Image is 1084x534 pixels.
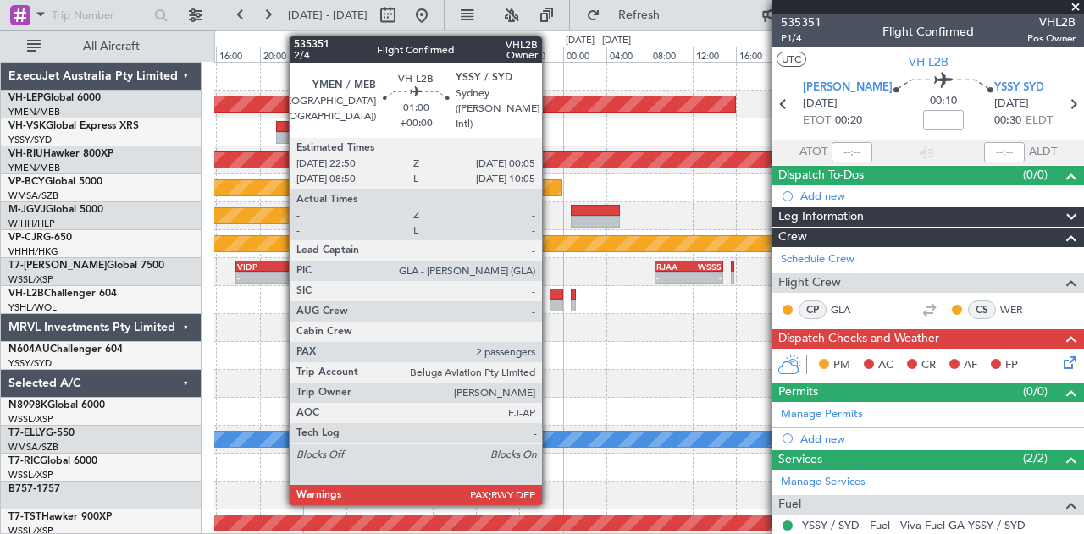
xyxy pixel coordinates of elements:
[650,47,693,62] div: 08:00
[832,142,872,162] input: --:--
[8,93,43,103] span: VH-LEP
[778,495,801,515] span: Fuel
[8,273,53,286] a: WSSL/XSP
[8,217,55,230] a: WIHH/HLP
[777,52,806,67] button: UTC
[476,47,519,62] div: 16:00
[390,47,433,62] div: 08:00
[563,47,606,62] div: 00:00
[781,31,821,46] span: P1/4
[799,144,827,161] span: ATOT
[8,413,53,426] a: WSSL/XSP
[1023,166,1048,184] span: (0/0)
[8,190,58,202] a: WMSA/SZB
[8,233,72,243] a: VP-CJRG-650
[8,205,46,215] span: M-JGVJ
[693,47,736,62] div: 12:00
[8,121,46,131] span: VH-VSK
[8,177,45,187] span: VP-BCY
[1023,383,1048,400] span: (0/0)
[800,189,1076,203] div: Add new
[8,428,75,438] a: T7-ELLYG-550
[8,428,46,438] span: T7-ELLY
[778,207,864,227] span: Leg Information
[803,113,831,129] span: ETOT
[260,47,303,62] div: 20:00
[8,357,52,370] a: YSSY/SYD
[566,34,631,48] div: [DATE] - [DATE]
[689,273,721,283] div: -
[882,23,974,41] div: Flight Confirmed
[736,47,779,62] div: 16:00
[1023,449,1048,467] span: (2/2)
[8,149,113,159] a: VH-RIUHawker 800XP
[8,344,123,355] a: N604AUChallenger 604
[285,273,332,283] div: -
[288,8,368,23] span: [DATE] - [DATE]
[578,2,680,29] button: Refresh
[8,289,44,299] span: VH-L2B
[831,302,869,317] a: GLA
[778,166,864,185] span: Dispatch To-Dos
[781,406,863,423] a: Manage Permits
[909,53,948,71] span: VH-L2B
[8,106,60,118] a: YMEN/MEB
[8,233,43,243] span: VP-CJR
[237,273,285,283] div: -
[216,47,259,62] div: 16:00
[19,33,184,60] button: All Aircraft
[8,261,107,271] span: T7-[PERSON_NAME]
[8,177,102,187] a: VP-BCYGlobal 5000
[8,484,60,494] a: B757-1757
[8,441,58,454] a: WMSA/SZB
[8,93,101,103] a: VH-LEPGlobal 6000
[8,205,103,215] a: M-JGVJGlobal 5000
[994,96,1029,113] span: [DATE]
[803,96,838,113] span: [DATE]
[964,357,977,374] span: AF
[306,34,371,48] div: [DATE] - [DATE]
[44,41,179,52] span: All Aircraft
[656,261,689,272] div: RJAA
[930,93,957,110] span: 00:10
[433,47,476,62] div: 12:00
[803,80,893,96] span: [PERSON_NAME]
[1027,31,1076,46] span: Pos Owner
[778,273,841,293] span: Flight Crew
[1029,144,1057,161] span: ALDT
[604,9,675,21] span: Refresh
[1000,302,1038,317] a: WER
[778,228,807,247] span: Crew
[994,80,1044,96] span: YSSY SYD
[8,512,112,522] a: T7-TSTHawker 900XP
[8,469,53,482] a: WSSL/XSP
[303,47,346,62] div: 00:00
[8,456,97,466] a: T7-RICGlobal 6000
[8,484,42,494] span: B757-1
[8,261,164,271] a: T7-[PERSON_NAME]Global 7500
[8,162,60,174] a: YMEN/MEB
[1005,357,1018,374] span: FP
[346,47,390,62] div: 04:00
[8,134,52,146] a: YSSY/SYD
[799,300,827,319] div: CP
[835,113,862,129] span: 00:20
[800,432,1076,446] div: Add new
[8,301,57,314] a: YSHL/WOL
[778,383,818,402] span: Permits
[781,14,821,31] span: 535351
[8,456,40,466] span: T7-RIC
[519,47,562,62] div: 20:00
[8,149,43,159] span: VH-RIU
[781,474,866,491] a: Manage Services
[8,512,41,522] span: T7-TST
[1026,113,1053,129] span: ELDT
[994,113,1021,129] span: 00:30
[781,251,854,268] a: Schedule Crew
[802,518,1026,532] a: YSSY / SYD - Fuel - Viva Fuel GA YSSY / SYD
[878,357,893,374] span: AC
[778,329,939,349] span: Dispatch Checks and Weather
[52,3,149,28] input: Trip Number
[8,245,58,258] a: VHHH/HKG
[1027,14,1076,31] span: VHL2B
